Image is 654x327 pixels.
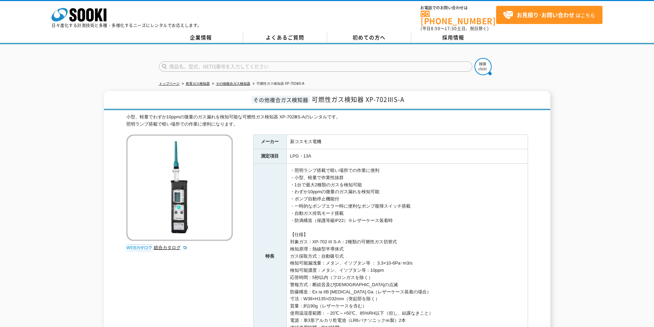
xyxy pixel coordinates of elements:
[421,6,496,10] span: お電話でのお問い合わせは
[186,82,210,85] a: 有害ガス検知器
[517,11,574,19] strong: お見積り･お問い合わせ
[421,11,496,25] a: [PHONE_NUMBER]
[474,58,492,75] img: btn_search.png
[445,25,457,32] span: 17:30
[251,80,305,87] li: 可燃性ガス検知器 XP-702ⅢS-A
[503,10,595,20] span: はこちら
[154,245,187,250] a: 総合カタログ
[253,149,286,164] th: 測定項目
[159,61,472,72] input: 商品名、型式、NETIS番号を入力してください
[126,244,152,251] img: webカタログ
[216,82,250,85] a: その他複合ガス検知器
[126,135,233,241] img: 可燃性ガス検知器 XP-702ⅢS-A
[159,33,243,43] a: 企業情報
[252,96,310,104] span: その他複合ガス検知器
[312,95,404,104] span: 可燃性ガス検知器 XP-702ⅢS-A
[126,114,528,128] div: 小型、軽量でわずか10ppmの微量のガス漏れを検知可能な可燃性ガス検知器 XP-702ⅢS-Aのレンタルです。 照明ランプ搭載で暗い場所での作業に便利になります。
[253,135,286,149] th: メーカー
[496,6,603,24] a: お見積り･お問い合わせはこちら
[411,33,495,43] a: 採用情報
[431,25,440,32] span: 8:50
[286,149,528,164] td: LPG・13A
[353,34,386,41] span: 初めての方へ
[421,25,489,32] span: (平日 ～ 土日、祝日除く)
[286,135,528,149] td: 新コスモス電機
[243,33,327,43] a: よくあるご質問
[51,23,202,27] p: 日々進化する計測技術と多種・多様化するニーズにレンタルでお応えします。
[159,82,180,85] a: トップページ
[327,33,411,43] a: 初めての方へ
